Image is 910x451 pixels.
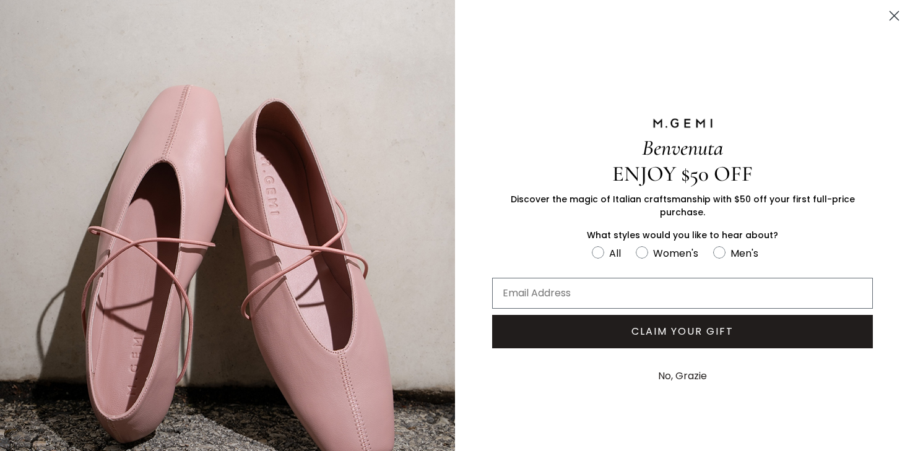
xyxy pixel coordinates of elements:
[642,135,723,161] span: Benvenuta
[492,315,873,348] button: CLAIM YOUR GIFT
[511,193,855,218] span: Discover the magic of Italian craftsmanship with $50 off your first full-price purchase.
[609,246,621,261] div: All
[612,161,753,187] span: ENJOY $50 OFF
[730,246,758,261] div: Men's
[653,246,698,261] div: Women's
[492,278,873,309] input: Email Address
[587,229,778,241] span: What styles would you like to hear about?
[652,118,714,129] img: M.GEMI
[883,5,905,27] button: Close dialog
[652,361,713,392] button: No, Grazie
